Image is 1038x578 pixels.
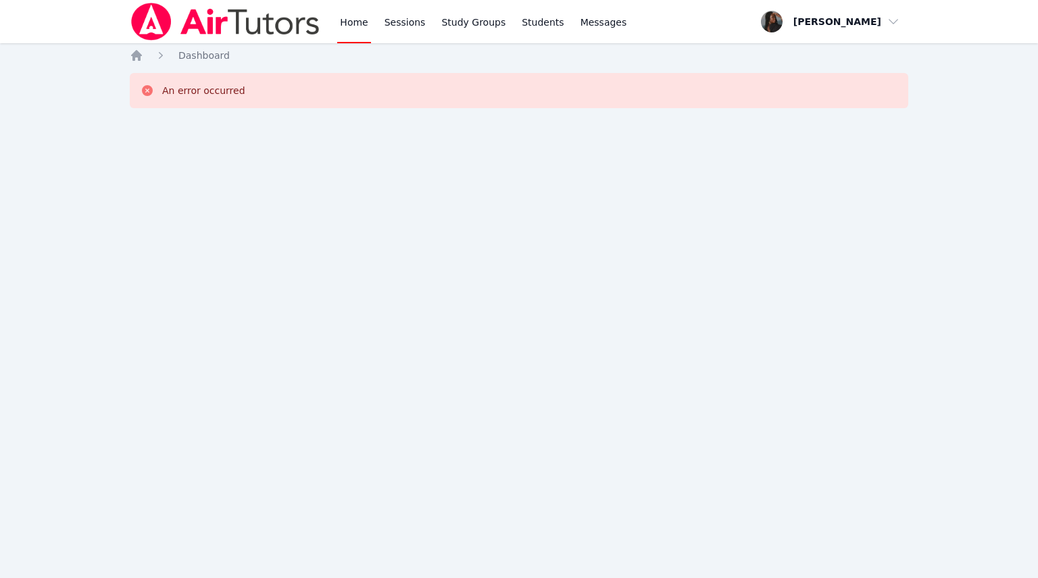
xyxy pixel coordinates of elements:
[130,3,321,41] img: Air Tutors
[162,84,245,97] div: An error occurred
[130,49,908,62] nav: Breadcrumb
[178,49,230,62] a: Dashboard
[580,16,627,29] span: Messages
[178,50,230,61] span: Dashboard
